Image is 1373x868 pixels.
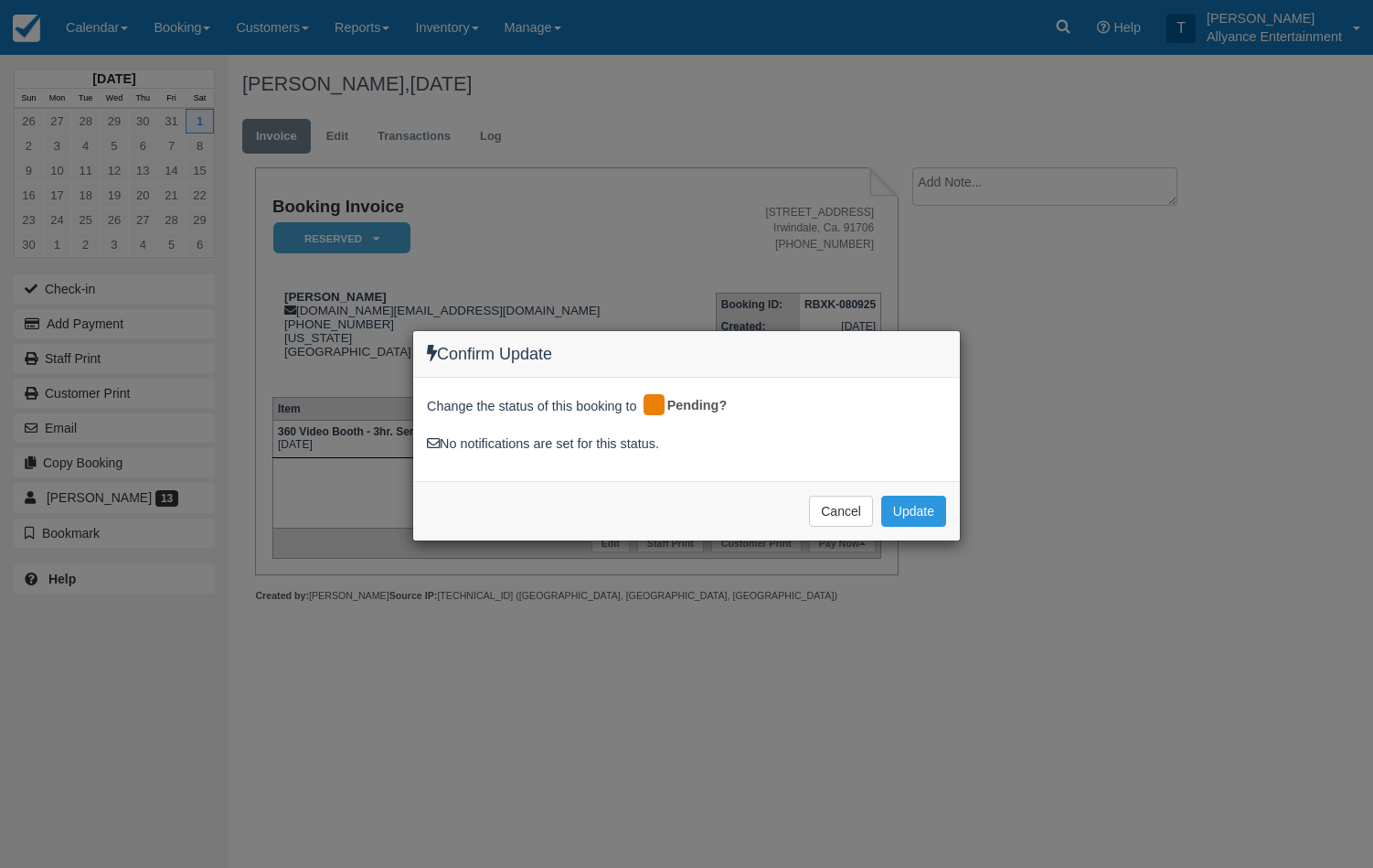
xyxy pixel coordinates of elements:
[809,496,873,527] button: Cancel
[641,391,740,421] div: Pending?
[427,345,946,364] h4: Confirm Update
[881,496,946,527] button: Update
[427,397,637,421] span: Change the status of this booking to
[427,434,946,454] div: No notifications are set for this status.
